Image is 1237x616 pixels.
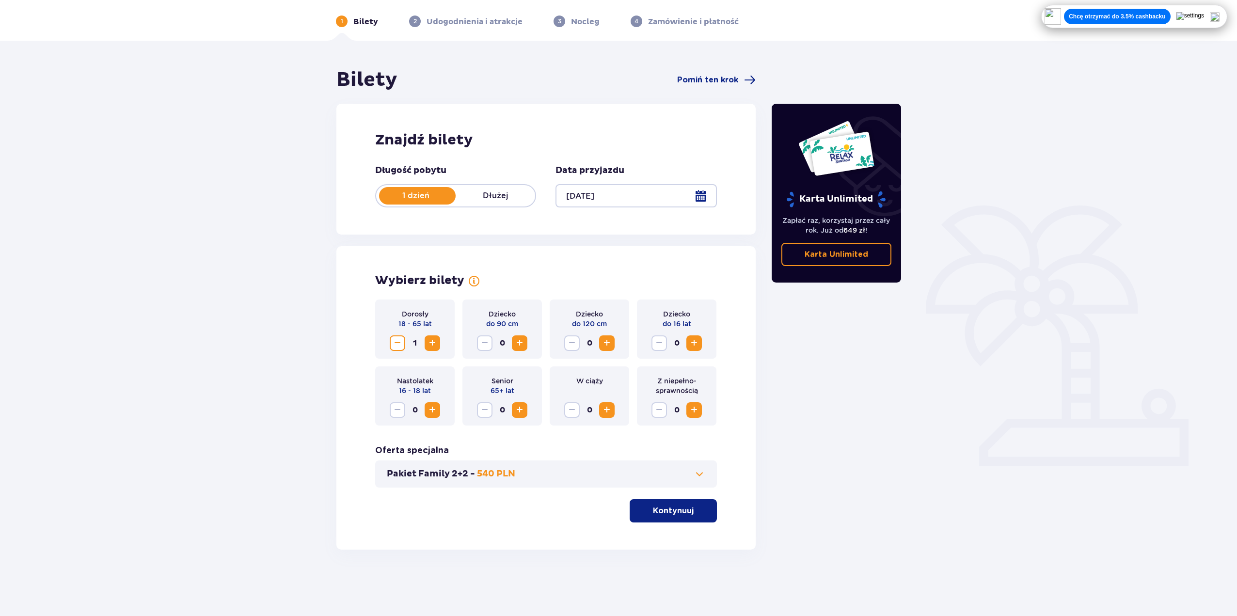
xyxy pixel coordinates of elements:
[492,376,513,386] p: Senior
[599,335,615,351] button: Increase
[456,190,535,201] p: Dłużej
[413,17,417,26] p: 2
[558,17,561,26] p: 3
[353,16,378,27] p: Bilety
[477,335,492,351] button: Decrease
[786,191,887,208] p: Karta Unlimited
[630,499,717,522] button: Kontynuuj
[341,17,343,26] p: 1
[564,335,580,351] button: Decrease
[576,376,603,386] p: W ciąży
[686,402,702,418] button: Increase
[390,402,405,418] button: Decrease
[564,402,580,418] button: Decrease
[376,190,456,201] p: 1 dzień
[663,319,691,329] p: do 16 lat
[663,309,690,319] p: Dziecko
[599,402,615,418] button: Increase
[781,243,892,266] a: Karta Unlimited
[843,226,865,234] span: 649 zł
[651,335,667,351] button: Decrease
[634,17,638,26] p: 4
[669,402,684,418] span: 0
[686,335,702,351] button: Increase
[571,16,600,27] p: Nocleg
[555,165,624,176] p: Data przyjazdu
[387,468,475,480] p: Pakiet Family 2+2 -
[648,16,739,27] p: Zamówienie i płatność
[651,402,667,418] button: Decrease
[336,68,397,92] h1: Bilety
[512,335,527,351] button: Increase
[576,309,603,319] p: Dziecko
[390,335,405,351] button: Decrease
[494,402,510,418] span: 0
[781,216,892,235] p: Zapłać raz, korzystaj przez cały rok. Już od !
[407,402,423,418] span: 0
[486,319,518,329] p: do 90 cm
[375,273,464,288] p: Wybierz bilety
[375,131,717,149] h2: Znajdź bilety
[677,74,756,86] a: Pomiń ten krok
[491,386,514,395] p: 65+ lat
[494,335,510,351] span: 0
[805,249,868,260] p: Karta Unlimited
[387,468,705,480] button: Pakiet Family 2+2 -540 PLN
[397,376,433,386] p: Nastolatek
[477,468,515,480] p: 540 PLN
[572,319,607,329] p: do 120 cm
[425,402,440,418] button: Increase
[402,309,428,319] p: Dorosły
[399,386,431,395] p: 16 - 18 lat
[512,402,527,418] button: Increase
[398,319,432,329] p: 18 - 65 lat
[407,335,423,351] span: 1
[427,16,523,27] p: Udogodnienia i atrakcje
[645,376,709,395] p: Z niepełno­sprawnością
[669,335,684,351] span: 0
[677,75,738,85] span: Pomiń ten krok
[375,445,449,457] p: Oferta specjalna
[425,335,440,351] button: Increase
[582,335,597,351] span: 0
[582,402,597,418] span: 0
[477,402,492,418] button: Decrease
[375,165,446,176] p: Długość pobytu
[653,505,694,516] p: Kontynuuj
[489,309,516,319] p: Dziecko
